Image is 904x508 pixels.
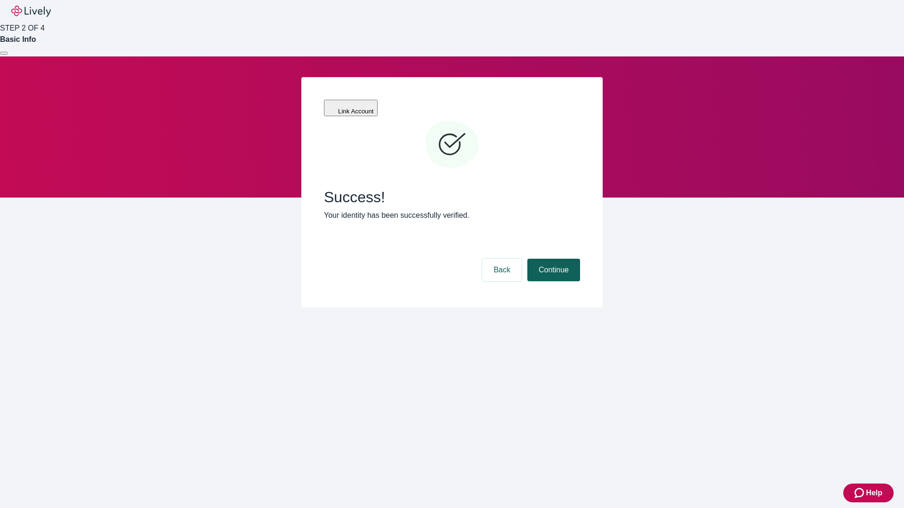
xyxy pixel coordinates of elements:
button: Zendesk support iconHelp [843,484,894,502]
span: Success! [324,188,580,206]
svg: Zendesk support icon [855,487,866,499]
img: Lively [11,6,51,17]
svg: Checkmark icon [424,117,480,173]
span: Help [866,487,882,499]
p: Your identity has been successfully verified. [324,210,580,221]
button: Back [482,259,522,281]
button: Continue [527,259,580,281]
button: Link Account [324,100,378,116]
